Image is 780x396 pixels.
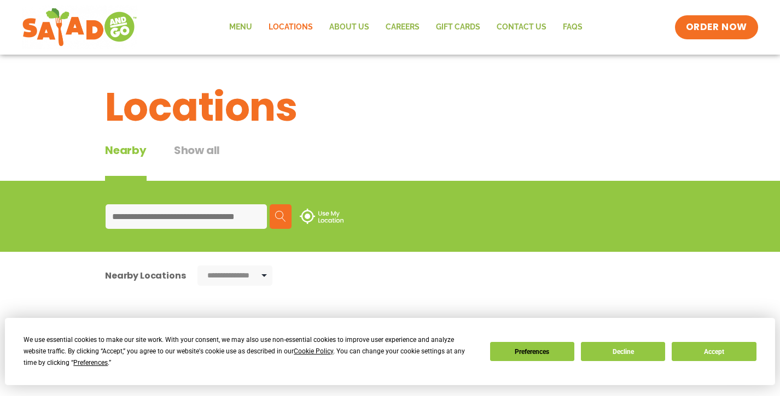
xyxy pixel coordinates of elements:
[275,211,286,222] img: search.svg
[686,21,747,34] span: ORDER NOW
[377,15,428,40] a: Careers
[22,5,137,49] img: new-SAG-logo-768×292
[260,15,321,40] a: Locations
[488,15,555,40] a: Contact Us
[5,318,775,385] div: Cookie Consent Prompt
[24,334,476,369] div: We use essential cookies to make our site work. With your consent, we may also use non-essential ...
[105,142,147,181] div: Nearby
[73,359,108,367] span: Preferences
[105,142,247,181] div: Tabbed content
[321,15,377,40] a: About Us
[300,209,344,224] img: use-location.svg
[105,78,675,137] h1: Locations
[174,142,220,181] button: Show all
[555,15,591,40] a: FAQs
[428,15,488,40] a: GIFT CARDS
[581,342,665,361] button: Decline
[490,342,574,361] button: Preferences
[221,15,260,40] a: Menu
[294,347,333,355] span: Cookie Policy
[221,15,591,40] nav: Menu
[672,342,756,361] button: Accept
[105,269,185,282] div: Nearby Locations
[675,15,758,39] a: ORDER NOW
